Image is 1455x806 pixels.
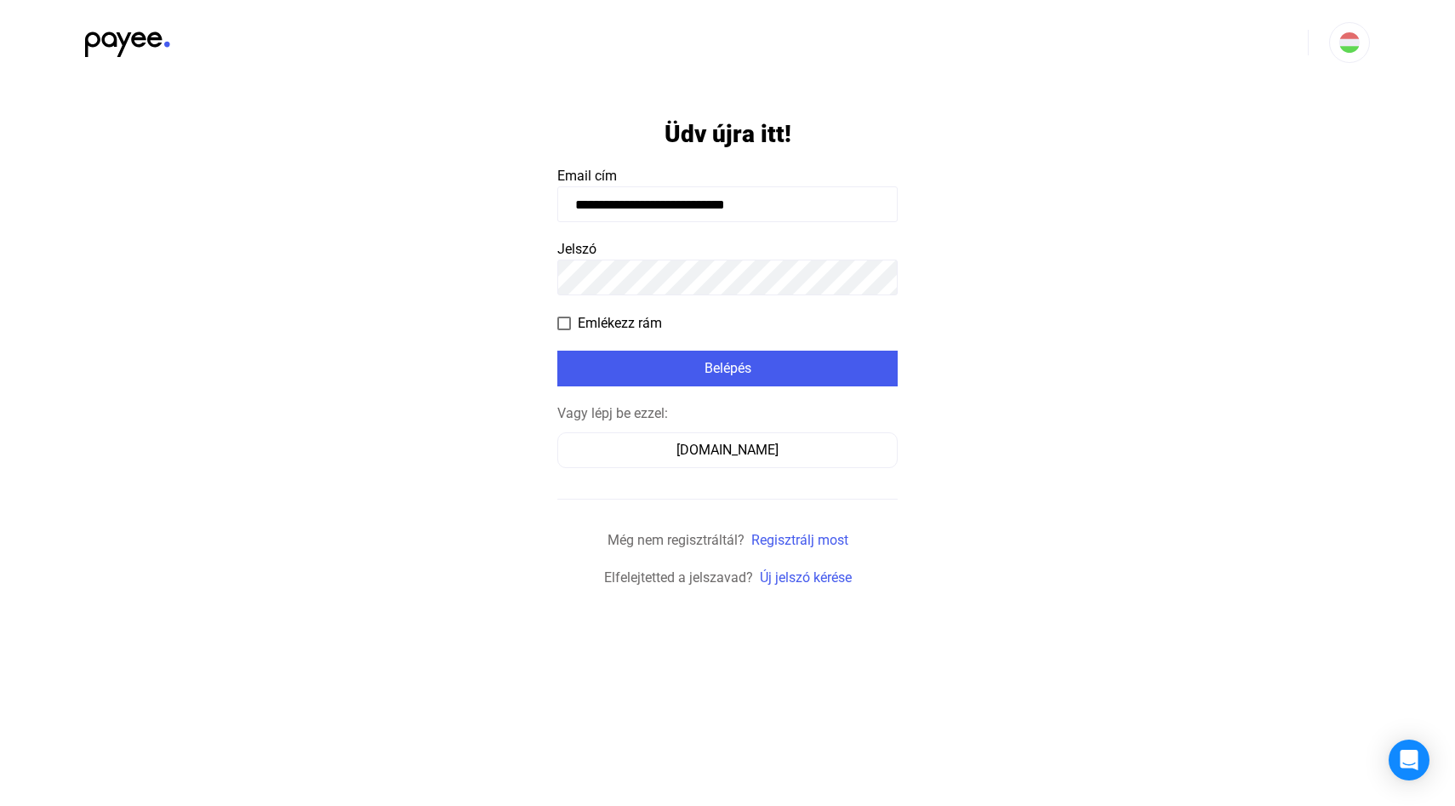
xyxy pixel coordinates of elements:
[1339,32,1360,53] img: HU
[665,119,791,149] h1: Üdv újra itt!
[1329,22,1370,63] button: HU
[608,532,745,548] span: Még nem regisztráltál?
[557,442,898,458] a: [DOMAIN_NAME]
[563,440,892,460] div: [DOMAIN_NAME]
[1389,740,1429,780] div: Open Intercom Messenger
[557,403,898,424] div: Vagy lépj be ezzel:
[604,569,753,586] span: Elfelejtetted a jelszavad?
[557,351,898,386] button: Belépés
[578,313,662,334] span: Emlékezz rám
[557,432,898,468] button: [DOMAIN_NAME]
[562,358,893,379] div: Belépés
[557,241,596,257] span: Jelszó
[557,168,617,184] span: Email cím
[760,569,852,586] a: Új jelszó kérése
[85,22,170,57] img: black-payee-blue-dot.svg
[751,532,848,548] a: Regisztrálj most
